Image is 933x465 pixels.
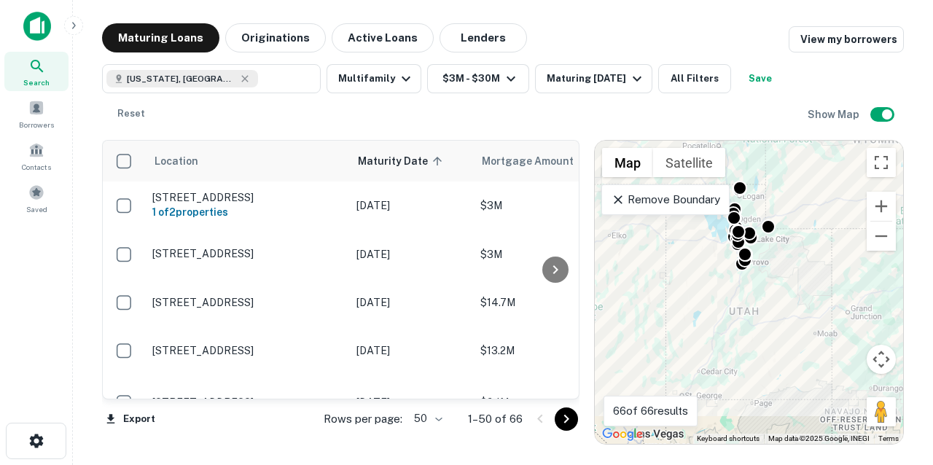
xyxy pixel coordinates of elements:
th: Mortgage Amount [473,141,633,181]
p: $9.1M [480,394,626,410]
p: 66 of 66 results [613,402,688,420]
button: Originations [225,23,326,52]
span: Map data ©2025 Google, INEGI [768,434,870,442]
span: Contacts [22,161,51,173]
a: View my borrowers [789,26,904,52]
a: Contacts [4,136,69,176]
h6: Show Map [808,106,862,122]
p: Rows per page: [324,410,402,428]
span: Maturity Date [358,152,447,170]
a: Borrowers [4,94,69,133]
img: Google [598,425,647,444]
img: capitalize-icon.png [23,12,51,41]
h6: 1 of 2 properties [152,204,342,220]
button: Reset [108,99,155,128]
button: Maturing Loans [102,23,219,52]
p: $3M [480,246,626,262]
button: Maturing [DATE] [535,64,652,93]
p: [STREET_ADDRESS] [152,191,342,204]
button: Lenders [440,23,527,52]
button: Keyboard shortcuts [697,434,760,444]
p: $13.2M [480,343,626,359]
th: Location [145,141,349,181]
button: Show satellite imagery [653,148,725,177]
iframe: Chat Widget [860,348,933,418]
button: Toggle fullscreen view [867,148,896,177]
p: 1–50 of 66 [468,410,523,428]
button: Zoom in [867,192,896,221]
p: [STREET_ADDRESS] [152,296,342,309]
a: Terms (opens in new tab) [878,434,899,442]
span: Location [154,152,198,170]
p: [DATE] [356,246,466,262]
p: [STREET_ADDRESS] [152,396,342,409]
button: Map camera controls [867,345,896,374]
button: Save your search to get updates of matches that match your search criteria. [737,64,784,93]
button: Go to next page [555,407,578,431]
p: $3M [480,198,626,214]
th: Maturity Date [349,141,473,181]
a: Open this area in Google Maps (opens a new window) [598,425,647,444]
p: [DATE] [356,294,466,310]
div: 0 0 [595,141,903,444]
span: Saved [26,203,47,215]
div: Maturing [DATE] [547,70,646,87]
a: Saved [4,179,69,218]
button: Multifamily [327,64,421,93]
span: Mortgage Amount [482,152,593,170]
span: Search [23,77,50,88]
p: Remove Boundary [611,191,719,208]
span: [US_STATE], [GEOGRAPHIC_DATA] [127,72,236,85]
p: [DATE] [356,343,466,359]
button: All Filters [658,64,731,93]
span: Borrowers [19,119,54,130]
p: [DATE] [356,198,466,214]
p: $14.7M [480,294,626,310]
p: [STREET_ADDRESS] [152,344,342,357]
button: $3M - $30M [427,64,529,93]
button: Show street map [602,148,653,177]
a: Search [4,52,69,91]
button: Active Loans [332,23,434,52]
p: [STREET_ADDRESS] [152,247,342,260]
p: [DATE] [356,394,466,410]
button: Zoom out [867,222,896,251]
button: Export [102,408,159,430]
div: 50 [408,408,445,429]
